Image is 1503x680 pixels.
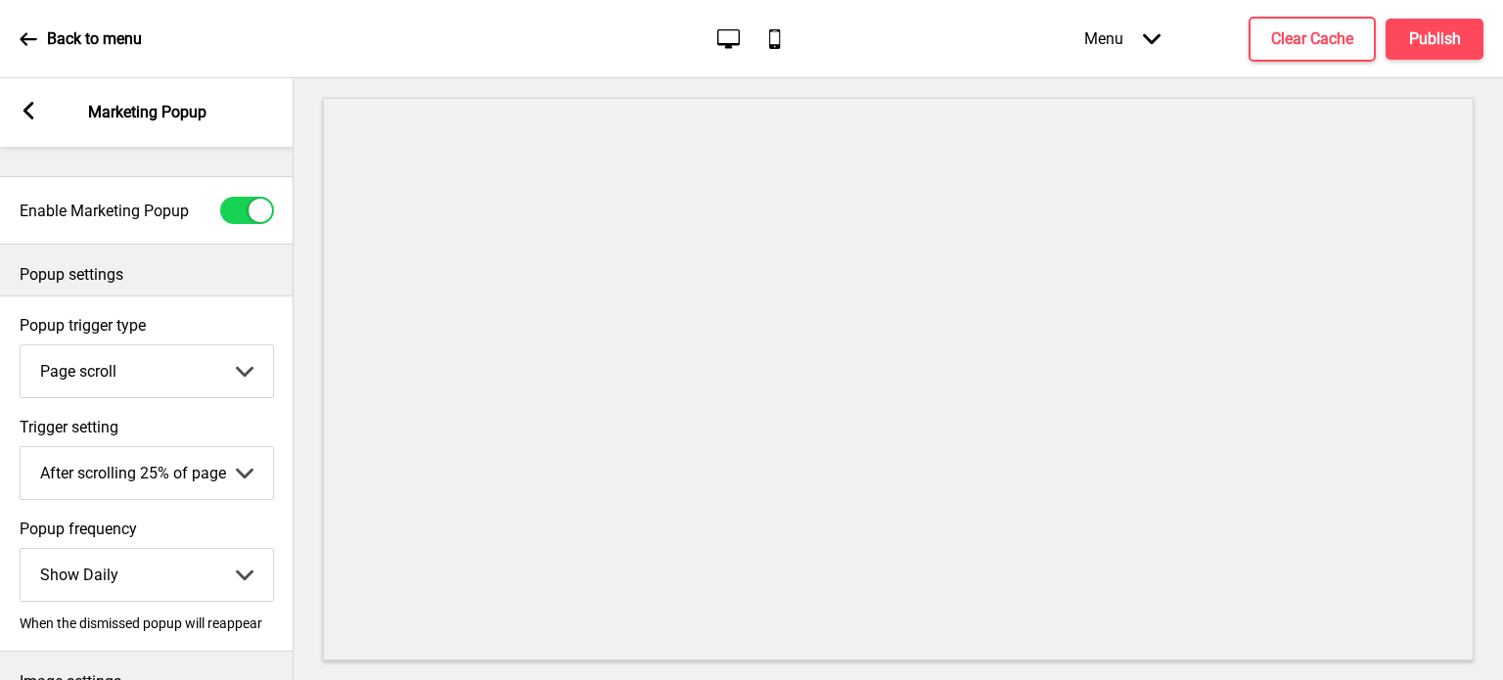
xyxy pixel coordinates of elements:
label: Enable Marketing Popup [20,202,189,220]
button: Publish [1386,19,1483,60]
p: When the dismissed popup will reappear [20,615,274,631]
button: Clear Cache [1249,17,1376,62]
p: Back to menu [47,28,142,50]
h4: Clear Cache [1271,28,1353,50]
p: Popup settings [20,264,274,286]
label: Trigger setting [20,418,274,436]
h4: Publish [1409,28,1461,50]
label: Popup frequency [20,520,274,538]
div: Menu [1065,10,1180,68]
p: Marketing Popup [88,102,206,123]
a: Back to menu [20,13,142,66]
label: Popup trigger type [20,316,274,335]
